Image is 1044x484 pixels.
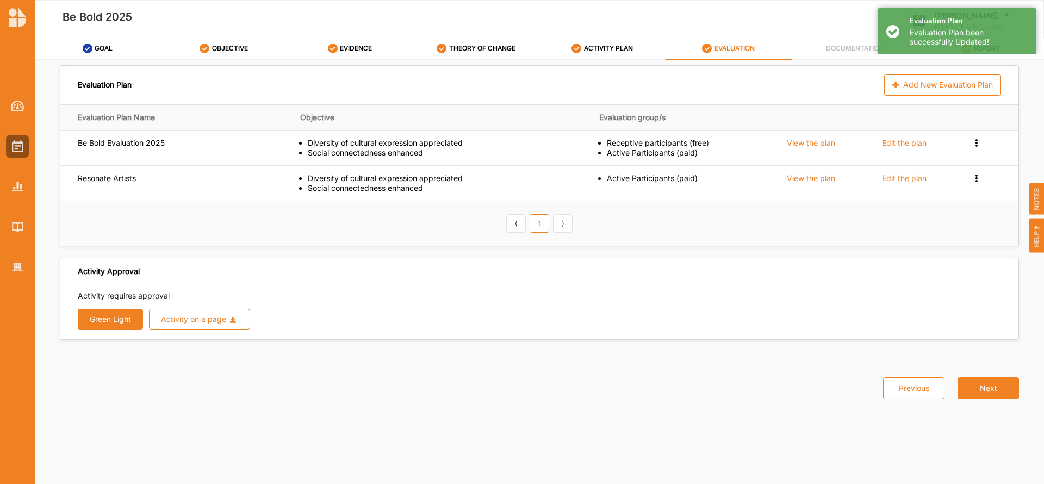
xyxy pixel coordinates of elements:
[958,377,1019,399] button: Next
[9,8,26,27] img: logo
[12,222,23,231] img: Library
[6,256,29,278] a: Organisation
[78,173,136,183] label: Resonate Artists
[882,173,927,183] div: Edit the plan
[910,28,1028,47] div: Evaluation Plan been successfully Updated!
[95,44,113,53] label: GOAL
[787,138,835,148] div: View the plan
[12,140,23,152] img: Activities
[882,138,927,148] div: Edit the plan
[6,175,29,198] a: Reports
[6,135,29,158] a: Activities
[78,290,1001,301] p: Activity requires approval
[149,309,251,330] button: Activity on a page
[12,263,23,272] img: Organisation
[826,44,884,53] label: DOCUMENTATION
[78,266,140,276] span: Activity Approval
[11,101,24,111] img: Dashboard
[12,182,23,191] img: Reports
[607,138,771,148] div: Receptive participants (free)
[6,215,29,238] a: Library
[607,148,771,158] div: Active Participants (paid)
[300,104,600,130] th: Objective
[308,138,592,148] div: Diversity of cultural expression appreciated
[607,173,771,183] div: Active Participants (paid)
[308,173,592,183] div: Diversity of cultural expression appreciated
[78,113,293,122] div: Evaluation Plan Name
[553,214,573,233] a: Next item
[530,214,549,233] a: 1
[883,377,944,399] button: Previous
[506,214,526,233] a: Previous item
[599,104,779,130] th: Evaluation group/s
[584,44,633,53] label: ACTIVITY PLAN
[63,8,132,26] label: Be Bold 2025
[787,173,835,183] div: View the plan
[78,309,143,330] button: Green Light
[505,214,575,233] div: Pagination Navigation
[449,44,515,53] label: THEORY OF CHANGE
[910,16,1028,26] h4: Evaluation Plan
[161,315,226,323] div: Activity on a page
[884,74,1001,96] div: Add New Evaluation Plan
[714,44,755,53] label: EVALUATION
[308,183,592,193] div: Social connectedness enhanced
[78,74,132,96] div: Evaluation Plan
[6,95,29,117] a: Dashboard
[212,44,248,53] label: OBJECTIVE
[340,44,372,53] label: EVIDENCE
[308,148,592,158] div: Social connectedness enhanced
[78,138,165,148] label: Be Bold Evaluation 2025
